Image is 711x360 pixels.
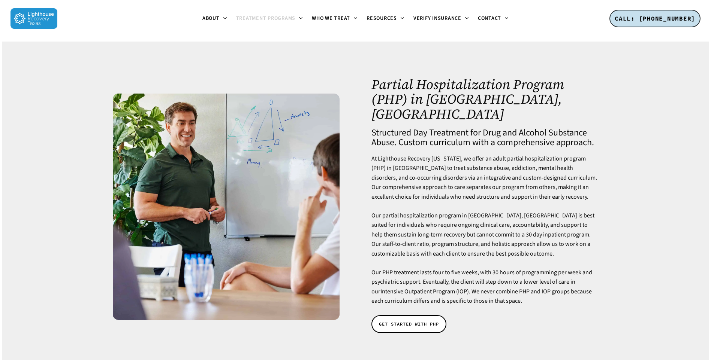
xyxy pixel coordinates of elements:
span: Verify Insurance [413,15,461,22]
h1: Partial Hospitalization Program (PHP) in [GEOGRAPHIC_DATA], [GEOGRAPHIC_DATA] [371,77,598,122]
span: Resources [367,15,397,22]
span: Who We Treat [312,15,350,22]
a: Treatment Programs [232,16,308,22]
a: About [198,16,232,22]
span: GET STARTED WITH PHP [379,320,439,328]
a: Who We Treat [307,16,362,22]
p: Our partial hospitalization program in [GEOGRAPHIC_DATA], [GEOGRAPHIC_DATA] is best suited for in... [371,211,598,268]
span: About [202,15,220,22]
h4: Structured Day Treatment for Drug and Alcohol Substance Abuse. Custom curriculum with a comprehen... [371,128,598,147]
img: Lighthouse Recovery Texas [10,8,57,29]
a: GET STARTED WITH PHP [371,315,446,333]
a: Intensive Outpatient Program (IOP) [380,287,469,296]
span: Contact [478,15,501,22]
span: Treatment Programs [236,15,296,22]
a: CALL: [PHONE_NUMBER] [609,10,701,28]
a: Resources [362,16,409,22]
a: Contact [473,16,513,22]
p: Our PHP treatment lasts four to five weeks, with 30 hours of programming per week and psychiatric... [371,268,598,306]
a: Verify Insurance [409,16,473,22]
span: CALL: [PHONE_NUMBER] [615,15,695,22]
p: At Lighthouse Recovery [US_STATE], we offer an adult partial hospitalization program (PHP) in [GE... [371,154,598,211]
